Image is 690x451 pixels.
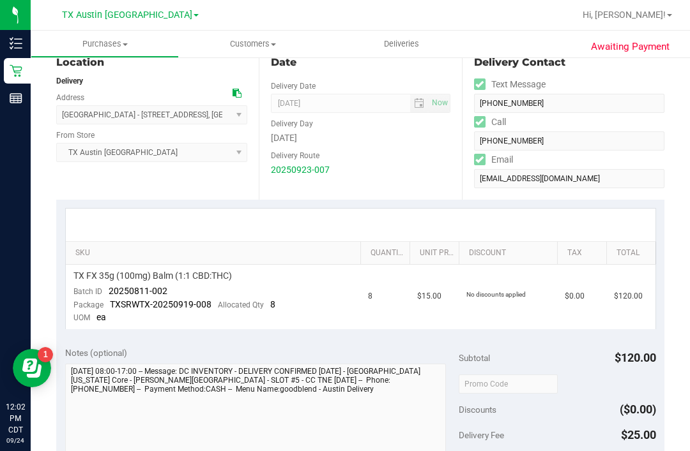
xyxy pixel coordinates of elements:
[65,348,127,358] span: Notes (optional)
[615,351,656,364] span: $120.00
[56,77,83,85] strong: Delivery
[270,299,275,309] span: 8
[614,290,643,302] span: $120.00
[474,113,506,131] label: Call
[565,290,585,302] span: $0.00
[233,87,241,100] div: Copy address to clipboard
[271,80,316,92] label: Delivery Date
[474,151,513,169] label: Email
[591,40,670,54] span: Awaiting Payment
[38,347,53,362] iframe: Resource center unread badge
[180,38,326,50] span: Customers
[466,291,526,298] span: No discounts applied
[621,428,656,441] span: $25.00
[73,313,90,322] span: UOM
[6,401,25,436] p: 12:02 PM CDT
[271,131,450,145] div: [DATE]
[6,436,25,445] p: 09/24
[10,37,22,50] inline-svg: Inventory
[75,248,356,258] a: SKU
[417,290,441,302] span: $15.00
[109,286,167,296] span: 20250811-002
[583,10,666,20] span: Hi, [PERSON_NAME]!
[474,94,664,113] input: Format: (999) 999-9999
[459,353,490,363] span: Subtotal
[96,312,106,322] span: ea
[459,398,496,421] span: Discounts
[62,10,192,20] span: TX Austin [GEOGRAPHIC_DATA]
[420,248,454,258] a: Unit Price
[179,31,327,57] a: Customers
[459,430,504,440] span: Delivery Fee
[368,290,372,302] span: 8
[567,248,601,258] a: Tax
[73,300,103,309] span: Package
[617,248,650,258] a: Total
[271,55,450,70] div: Date
[474,75,546,94] label: Text Message
[73,287,102,296] span: Batch ID
[620,403,656,416] span: ($0.00)
[271,150,319,161] label: Delivery Route
[218,300,264,309] span: Allocated Qty
[459,374,558,394] input: Promo Code
[474,131,664,151] input: Format: (999) 999-9999
[271,118,313,129] label: Delivery Day
[10,64,22,77] inline-svg: Retail
[271,165,330,175] a: 20250923-007
[31,38,178,50] span: Purchases
[56,92,84,103] label: Address
[10,92,22,105] inline-svg: Reports
[13,349,51,387] iframe: Resource center
[73,270,232,282] span: TX FX 35g (100mg) Balm (1:1 CBD:THC)
[56,55,247,70] div: Location
[469,248,552,258] a: Discount
[110,299,211,309] span: TXSRWTX-20250919-008
[327,31,475,57] a: Deliveries
[371,248,404,258] a: Quantity
[31,31,179,57] a: Purchases
[474,55,664,70] div: Delivery Contact
[367,38,436,50] span: Deliveries
[56,129,95,141] label: From Store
